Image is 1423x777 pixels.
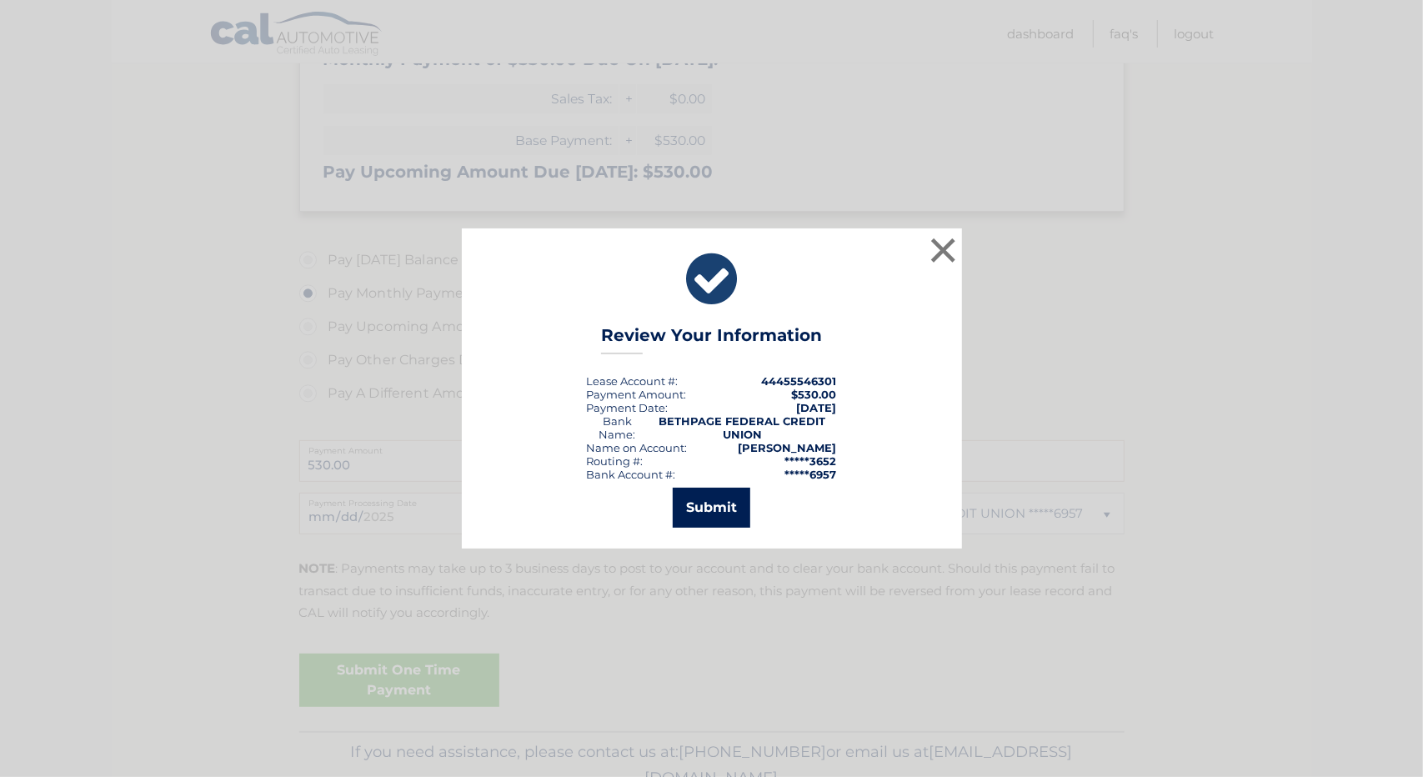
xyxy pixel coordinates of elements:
[601,325,822,354] h3: Review Your Information
[792,388,837,401] span: $530.00
[587,454,644,468] div: Routing #:
[762,374,837,388] strong: 44455546301
[587,468,676,481] div: Bank Account #:
[587,401,669,414] div: :
[927,233,960,267] button: ×
[673,488,750,528] button: Submit
[587,388,687,401] div: Payment Amount:
[587,401,666,414] span: Payment Date
[659,414,825,441] strong: BETHPAGE FEDERAL CREDIT UNION
[587,441,688,454] div: Name on Account:
[587,374,679,388] div: Lease Account #:
[797,401,837,414] span: [DATE]
[587,414,649,441] div: Bank Name:
[739,441,837,454] strong: [PERSON_NAME]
